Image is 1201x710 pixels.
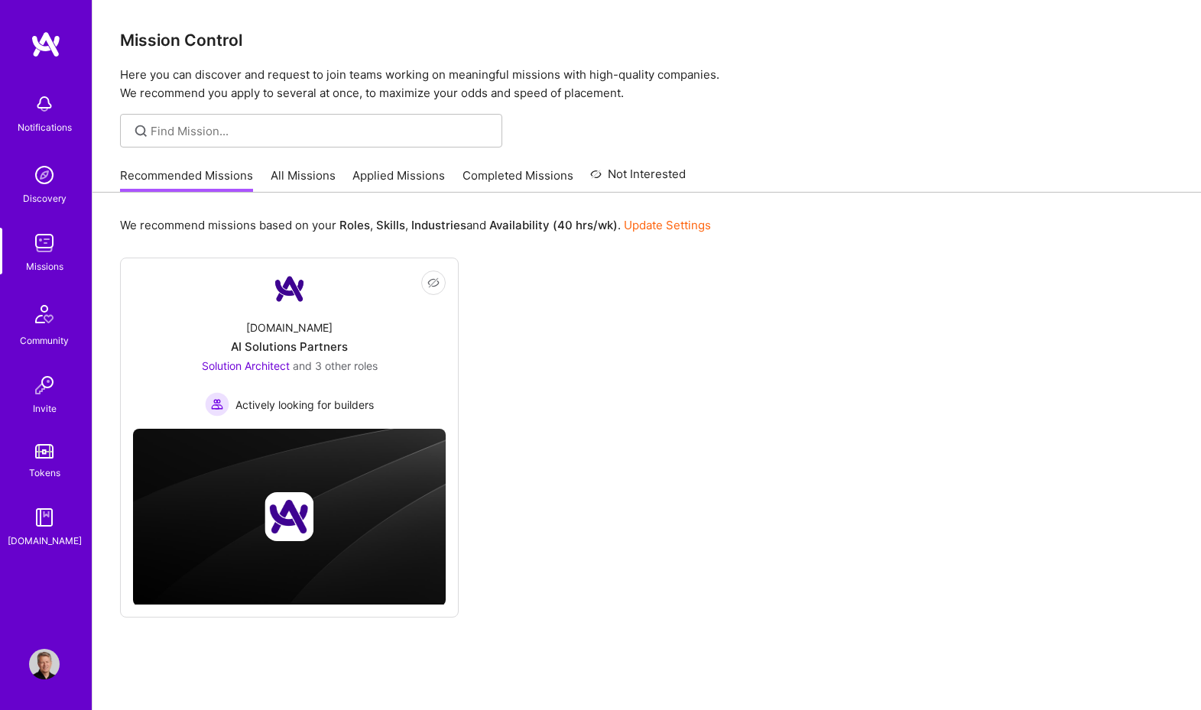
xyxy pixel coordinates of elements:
div: Notifications [18,119,72,135]
img: Company Logo [271,271,308,307]
b: Availability (40 hrs/wk) [489,218,618,232]
b: Roles [339,218,370,232]
i: icon EyeClosed [427,277,440,289]
div: Missions [26,258,63,274]
i: icon SearchGrey [132,122,150,140]
a: Company Logo[DOMAIN_NAME]AI Solutions PartnersSolution Architect and 3 other rolesActively lookin... [133,271,446,417]
input: Find Mission... [151,123,491,139]
a: Recommended Missions [120,167,253,193]
div: Community [20,332,69,349]
a: Update Settings [624,218,711,232]
div: Invite [33,400,57,417]
span: Solution Architect [202,359,290,372]
div: Discovery [23,190,67,206]
a: All Missions [271,167,336,193]
h3: Mission Control [120,31,1173,50]
b: Industries [411,218,466,232]
span: Actively looking for builders [235,397,374,413]
p: We recommend missions based on your , , and . [120,217,711,233]
div: [DOMAIN_NAME] [8,533,82,549]
img: Actively looking for builders [205,392,229,417]
img: Company logo [265,492,314,541]
img: teamwork [29,228,60,258]
div: [DOMAIN_NAME] [246,319,333,336]
img: bell [29,89,60,119]
a: Applied Missions [352,167,445,193]
a: Completed Missions [463,167,573,193]
img: logo [31,31,61,58]
a: User Avatar [25,649,63,679]
img: User Avatar [29,649,60,679]
p: Here you can discover and request to join teams working on meaningful missions with high-quality ... [120,66,1173,102]
span: and 3 other roles [293,359,378,372]
img: tokens [35,444,54,459]
img: Community [26,296,63,332]
a: Not Interested [590,165,686,193]
div: AI Solutions Partners [231,339,348,355]
img: guide book [29,502,60,533]
div: Tokens [29,465,60,481]
img: discovery [29,160,60,190]
img: cover [133,429,446,605]
b: Skills [376,218,405,232]
img: Invite [29,370,60,400]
